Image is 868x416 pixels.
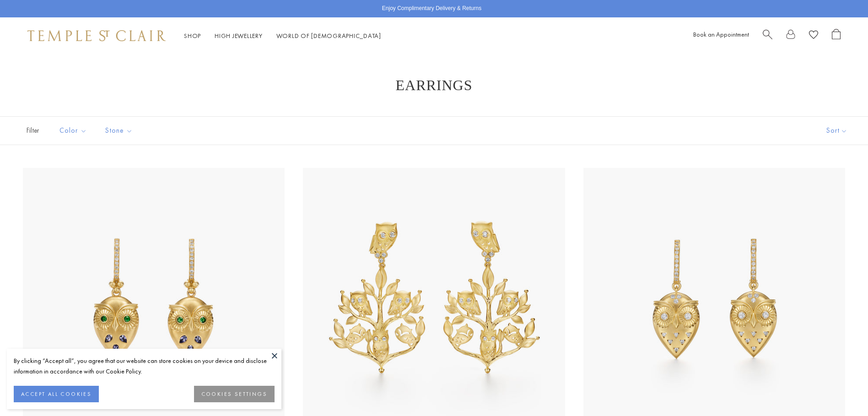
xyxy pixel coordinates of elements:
[276,32,381,40] a: World of [DEMOGRAPHIC_DATA]World of [DEMOGRAPHIC_DATA]
[37,77,831,93] h1: Earrings
[184,32,201,40] a: ShopShop
[763,29,772,43] a: Search
[55,125,94,136] span: Color
[806,117,868,145] button: Show sort by
[693,30,749,38] a: Book an Appointment
[382,4,481,13] p: Enjoy Complimentary Delivery & Returns
[194,386,275,402] button: COOKIES SETTINGS
[27,30,166,41] img: Temple St. Clair
[215,32,263,40] a: High JewelleryHigh Jewellery
[14,386,99,402] button: ACCEPT ALL COOKIES
[184,30,381,42] nav: Main navigation
[53,120,94,141] button: Color
[832,29,841,43] a: Open Shopping Bag
[101,125,140,136] span: Stone
[14,356,275,377] div: By clicking “Accept all”, you agree that our website can store cookies on your device and disclos...
[98,120,140,141] button: Stone
[809,29,818,43] a: View Wishlist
